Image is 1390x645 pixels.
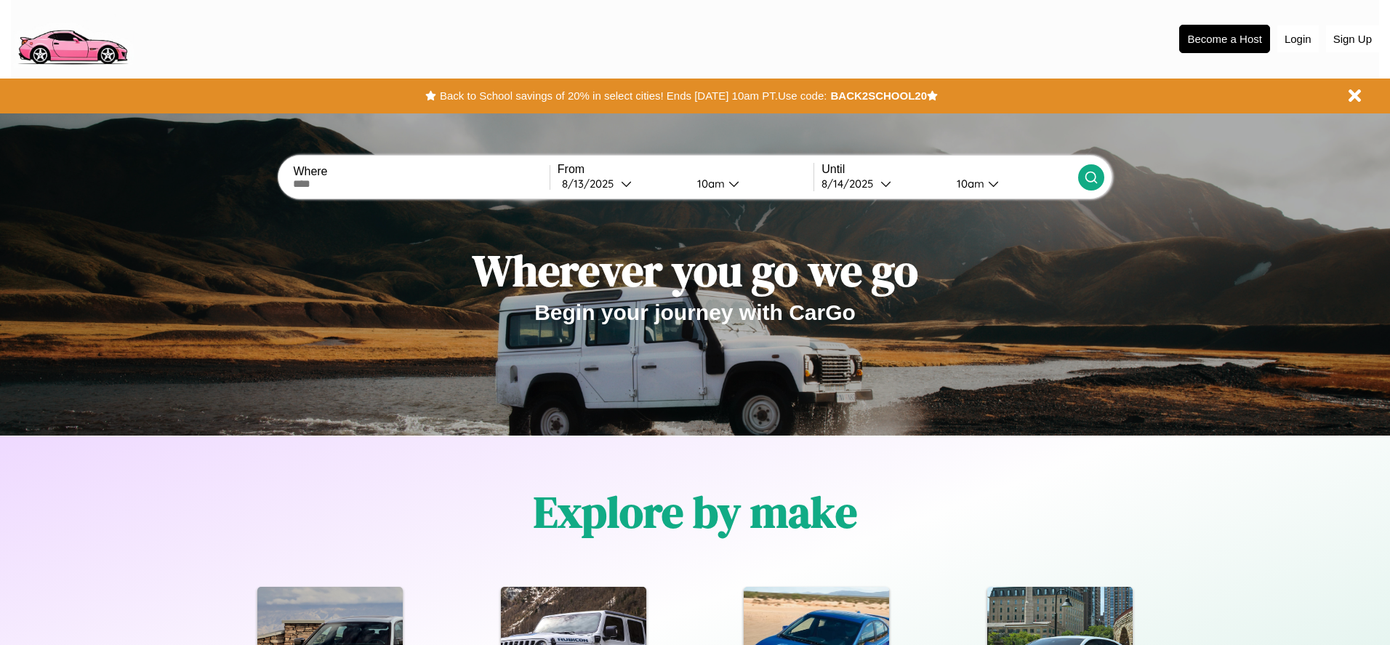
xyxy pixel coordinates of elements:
label: Where [293,165,549,178]
button: Login [1277,25,1319,52]
button: 10am [686,176,813,191]
div: 10am [690,177,728,191]
img: logo [11,7,134,68]
div: 8 / 13 / 2025 [562,177,621,191]
label: Until [821,163,1077,176]
div: 10am [949,177,988,191]
button: Back to School savings of 20% in select cities! Ends [DATE] 10am PT.Use code: [436,86,830,106]
button: Become a Host [1179,25,1270,53]
div: 8 / 14 / 2025 [821,177,880,191]
button: Sign Up [1326,25,1379,52]
label: From [558,163,813,176]
b: BACK2SCHOOL20 [830,89,927,102]
button: 10am [945,176,1077,191]
h1: Explore by make [534,482,857,542]
button: 8/13/2025 [558,176,686,191]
